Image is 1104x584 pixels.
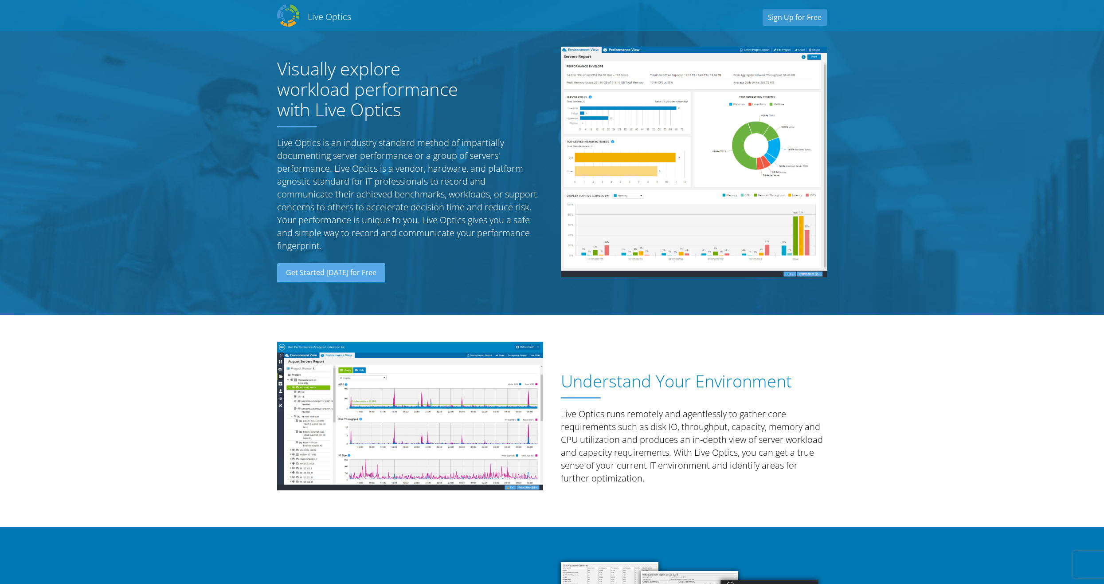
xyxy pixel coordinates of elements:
img: Server Report [561,47,827,277]
a: Get Started [DATE] for Free [277,263,385,283]
h1: Visually explore workload performance with Live Optics [277,59,477,120]
h2: Live Optics [308,11,351,23]
p: Live Optics runs remotely and agentlessly to gather core requirements such as disk IO, throughput... [561,407,827,485]
h1: Understand Your Environment [561,371,822,391]
img: Understand Your Environment [277,342,543,490]
img: Dell Dpack [277,4,299,27]
p: Live Optics is an industry standard method of impartially documenting server performance or a gro... [277,136,543,252]
a: Sign Up for Free [763,9,827,26]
